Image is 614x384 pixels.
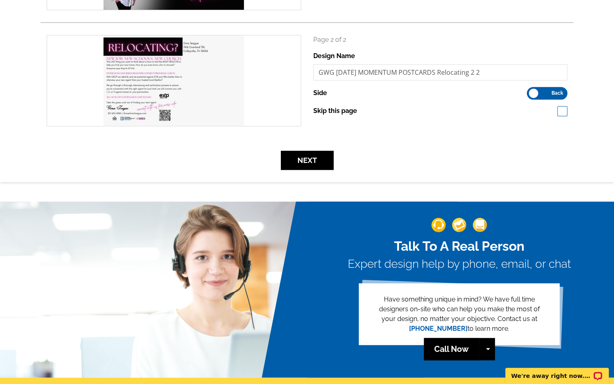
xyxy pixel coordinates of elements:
img: support-img-1.png [431,218,446,232]
label: Design Name [313,51,355,61]
label: Skip this page [313,106,357,116]
img: support-img-2.png [452,218,466,232]
input: File Name [313,64,568,80]
p: Page 2 of 2 [313,35,568,45]
img: support-img-3_1.png [473,218,487,232]
h2: Talk To A Real Person [348,239,571,254]
a: Call Now [424,338,479,360]
p: Have something unique in mind? We have full time designers on-site who can help you make the most... [372,295,547,334]
label: Side [313,88,327,98]
span: Back [551,91,563,95]
h3: Expert design help by phone, email, or chat [348,257,571,271]
button: Next [281,151,334,170]
iframe: LiveChat chat widget [500,358,614,384]
a: [PHONE_NUMBER] [409,325,468,332]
